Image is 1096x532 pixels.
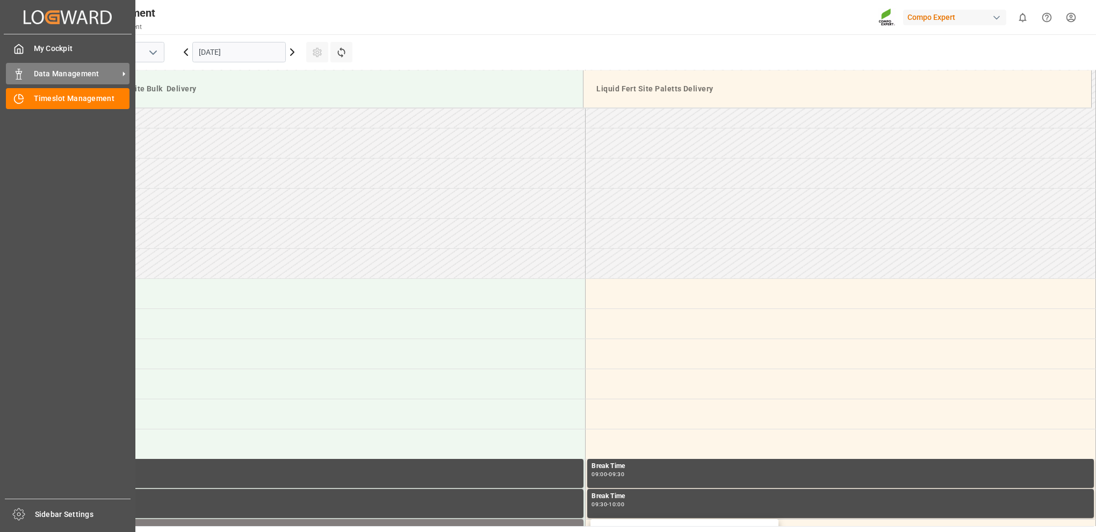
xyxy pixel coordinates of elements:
[6,38,129,59] a: My Cockpit
[903,7,1011,27] button: Compo Expert
[34,68,119,80] span: Data Management
[607,502,609,507] div: -
[34,43,130,54] span: My Cockpit
[609,502,624,507] div: 10:00
[903,10,1006,25] div: Compo Expert
[81,491,579,502] div: Break Time
[592,472,607,477] div: 09:00
[592,461,1090,472] div: Break Time
[84,79,574,99] div: Liquid Fert Site Bulk Delivery
[1035,5,1059,30] button: Help Center
[35,509,131,520] span: Sidebar Settings
[6,88,129,109] a: Timeslot Management
[592,79,1083,99] div: Liquid Fert Site Paletts Delivery
[81,461,579,472] div: Break Time
[34,93,130,104] span: Timeslot Management
[878,8,896,27] img: Screenshot%202023-09-29%20at%2010.02.21.png_1712312052.png
[81,521,579,530] div: Main ref : ,
[592,491,1090,502] div: Break Time
[1011,5,1035,30] button: show 0 new notifications
[145,44,161,61] button: open menu
[592,502,607,507] div: 09:30
[609,472,624,477] div: 09:30
[192,42,286,62] input: DD.MM.YYYY
[607,472,609,477] div: -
